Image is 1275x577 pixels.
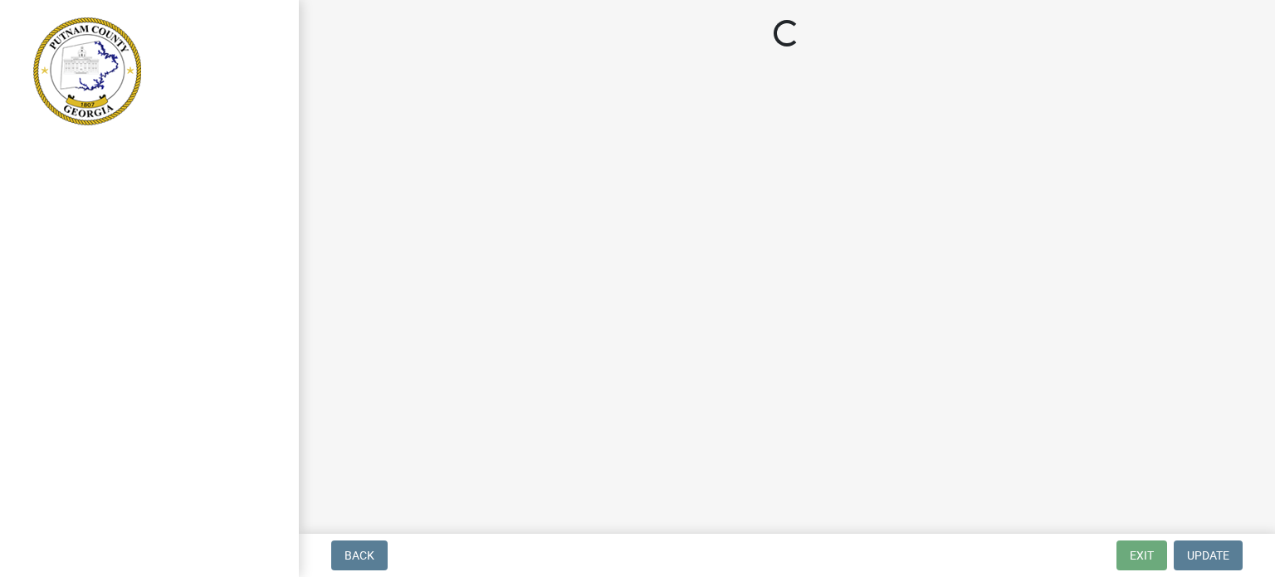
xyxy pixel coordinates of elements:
img: Putnam County, Georgia [33,17,141,125]
button: Update [1174,540,1243,570]
span: Back [344,549,374,562]
button: Back [331,540,388,570]
button: Exit [1116,540,1167,570]
span: Update [1187,549,1229,562]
